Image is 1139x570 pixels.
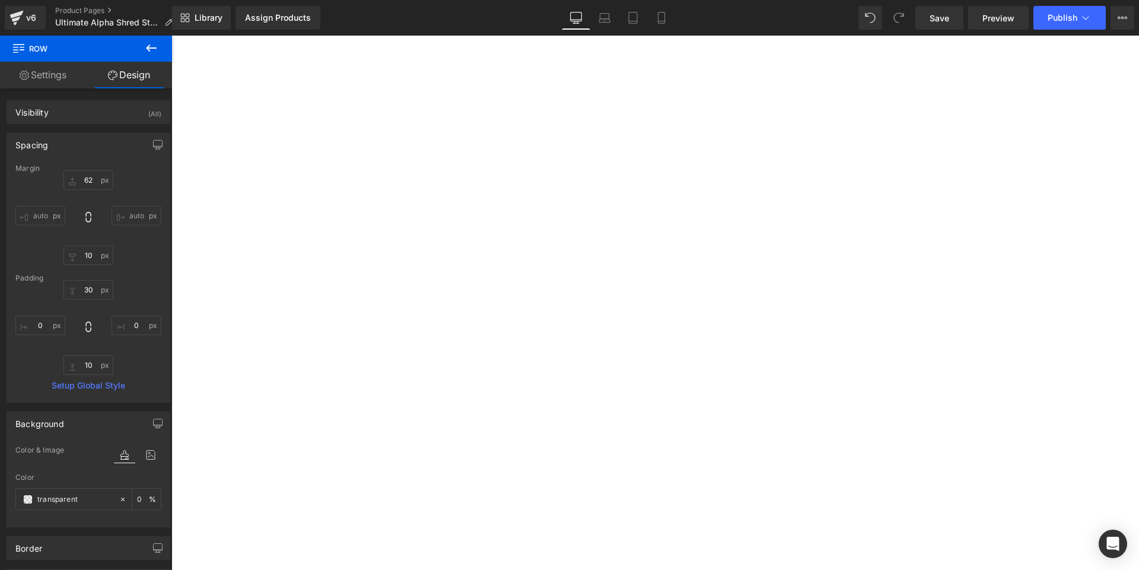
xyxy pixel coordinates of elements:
a: v6 [5,6,46,30]
a: Laptop [590,6,619,30]
a: Product Pages [55,6,182,15]
button: More [1111,6,1134,30]
input: 0 [15,316,65,335]
input: 0 [63,280,113,300]
button: Publish [1033,6,1106,30]
a: Desktop [562,6,590,30]
div: Margin [15,164,161,173]
input: 0 [63,170,113,190]
div: Background [15,412,64,429]
a: Mobile [647,6,676,30]
input: 0 [63,355,113,375]
a: Design [86,62,172,88]
div: Visibility [15,101,49,117]
input: 0 [112,316,161,335]
input: 0 [63,246,113,265]
span: Color & Image [15,446,64,454]
span: Row [12,36,131,62]
span: Publish [1048,13,1077,23]
input: 0 [112,206,161,225]
span: Preview [982,12,1014,24]
input: Color [37,493,113,506]
a: Preview [968,6,1029,30]
button: Undo [858,6,882,30]
div: Padding [15,274,161,282]
div: Assign Products [245,13,311,23]
div: Spacing [15,133,48,150]
a: New Library [172,6,231,30]
button: Redo [887,6,911,30]
a: Setup Global Style [15,381,161,390]
span: Ultimate Alpha Shred Stack [55,18,160,27]
div: Open Intercom Messenger [1099,530,1127,558]
div: Color [15,473,161,482]
div: v6 [24,10,39,26]
div: Border [15,537,42,553]
span: Library [195,12,222,23]
div: % [132,489,161,510]
input: 0 [15,206,65,225]
a: Tablet [619,6,647,30]
div: (All) [148,101,161,120]
span: Save [930,12,949,24]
